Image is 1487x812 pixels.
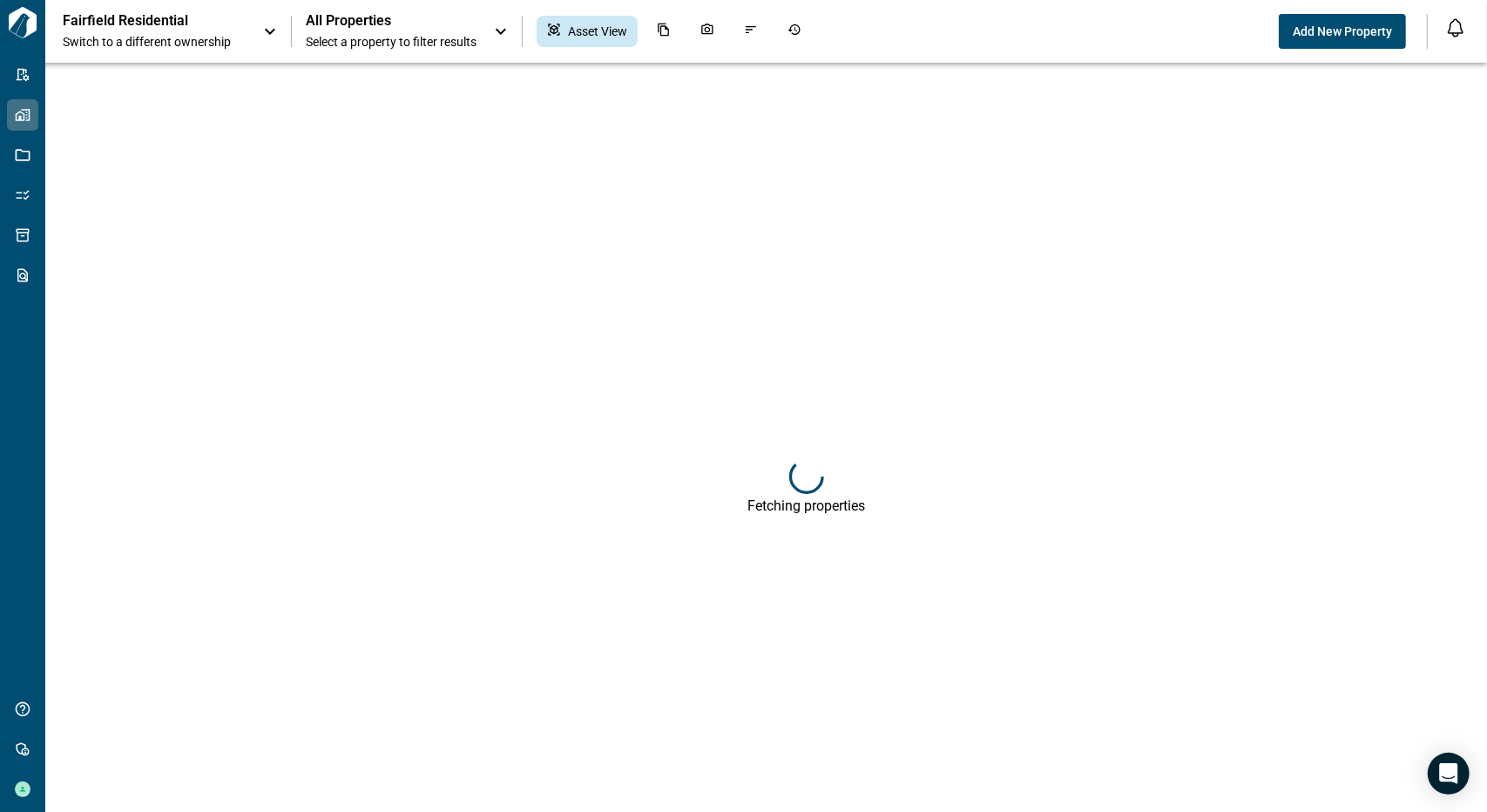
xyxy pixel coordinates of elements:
[1442,14,1470,42] button: Open notification feed
[306,33,477,51] span: Select a property to filter results
[63,12,220,30] p: Fairfield Residential
[747,497,865,514] div: Fetching properties
[568,23,627,40] span: Asset View
[1279,14,1406,49] button: Add New Property
[63,33,246,51] span: Switch to a different ownership
[1428,753,1470,795] div: Open Intercom Messenger
[777,16,812,47] div: Job History
[537,16,638,47] div: Asset View
[646,16,681,47] div: Documents
[690,16,725,47] div: Photos
[733,16,768,47] div: Issues & Info
[1293,23,1392,40] span: Add New Property
[306,12,477,30] span: All Properties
